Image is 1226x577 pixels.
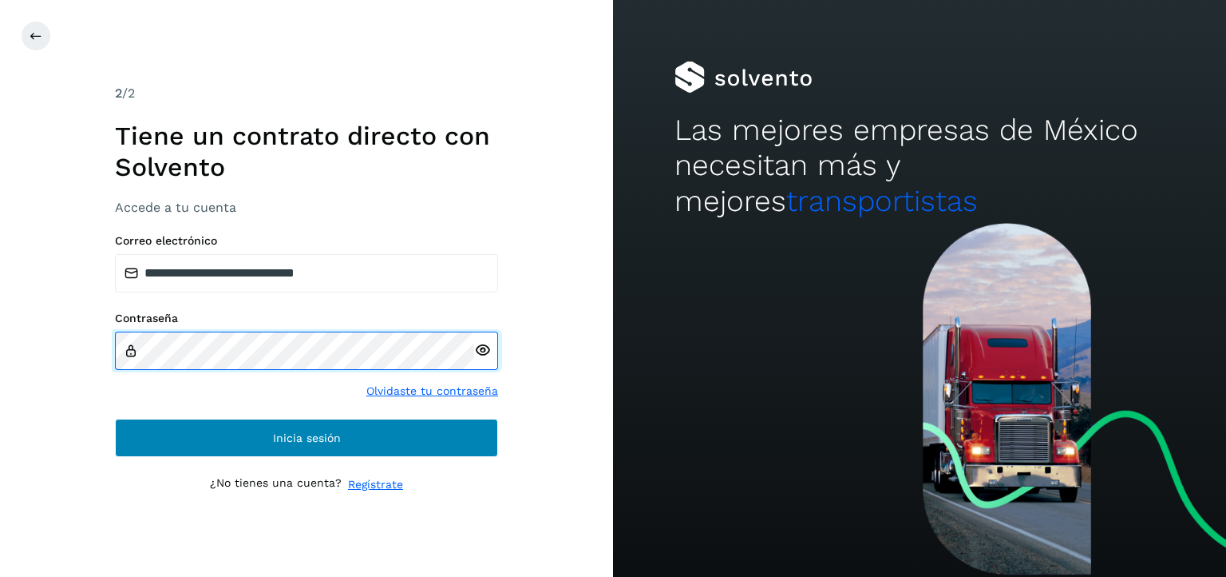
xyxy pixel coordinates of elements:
[366,383,498,400] a: Olvidaste tu contraseña
[115,312,498,325] label: Contraseña
[348,476,403,493] a: Regístrate
[115,84,498,103] div: /2
[115,200,498,215] h3: Accede a tu cuenta
[115,419,498,457] button: Inicia sesión
[786,184,978,218] span: transportistas
[115,121,498,182] h1: Tiene un contrato directo con Solvento
[273,432,341,444] span: Inicia sesión
[115,86,122,101] span: 2
[115,234,498,248] label: Correo electrónico
[210,476,342,493] p: ¿No tienes una cuenta?
[674,113,1165,219] h2: Las mejores empresas de México necesitan más y mejores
